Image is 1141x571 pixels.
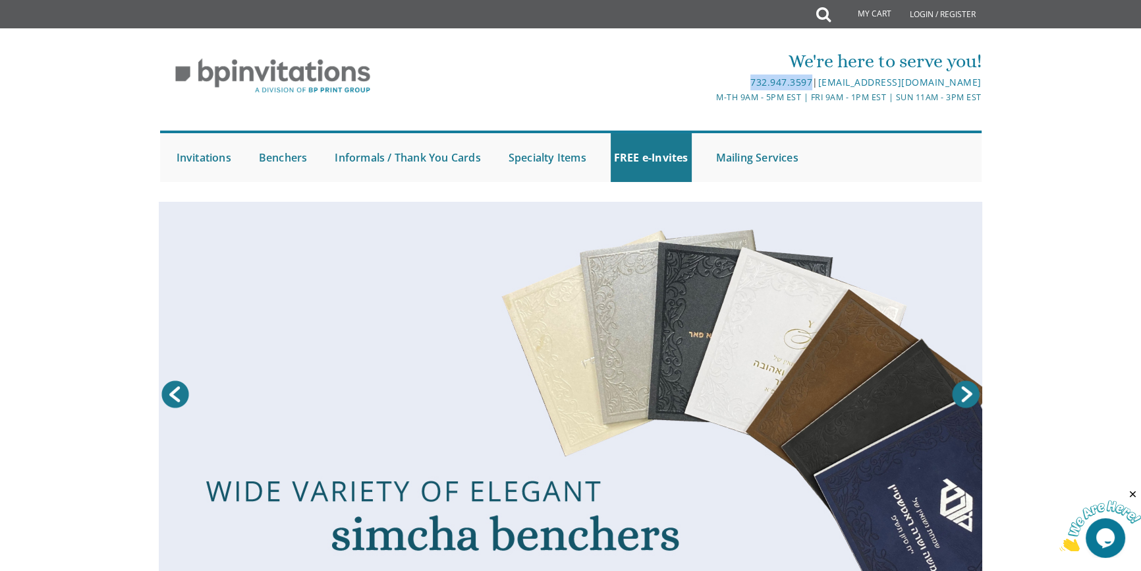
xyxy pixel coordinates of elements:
a: Next [949,378,982,411]
a: Mailing Services [713,133,802,182]
div: M-Th 9am - 5pm EST | Fri 9am - 1pm EST | Sun 11am - 3pm EST [434,90,981,104]
div: | [434,75,981,90]
img: BP Invitation Loft [160,49,386,104]
a: Prev [159,378,192,411]
a: Informals / Thank You Cards [331,133,484,182]
a: [EMAIL_ADDRESS][DOMAIN_NAME] [818,76,981,88]
iframe: chat widget [1059,489,1141,551]
a: Benchers [256,133,311,182]
a: FREE e-Invites [611,133,692,182]
a: 732.947.3597 [750,76,812,88]
div: We're here to serve you! [434,48,981,75]
a: My Cart [829,1,901,28]
a: Specialty Items [505,133,590,182]
a: Invitations [173,133,235,182]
